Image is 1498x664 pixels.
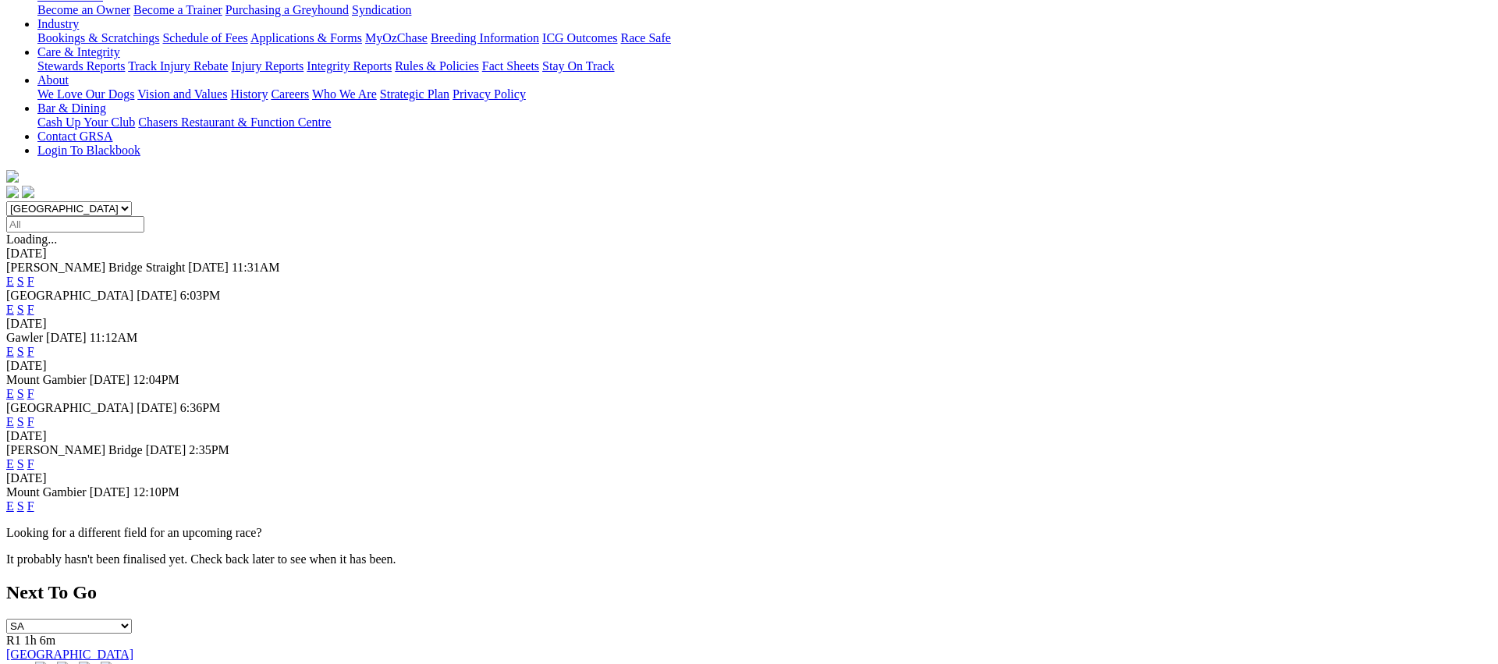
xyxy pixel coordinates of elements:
a: Cash Up Your Club [37,115,135,129]
a: E [6,457,14,470]
span: [PERSON_NAME] Bridge Straight [6,261,185,274]
a: Bar & Dining [37,101,106,115]
span: [DATE] [46,331,87,344]
a: Applications & Forms [250,31,362,44]
div: Industry [37,31,1492,45]
div: Bar & Dining [37,115,1492,130]
div: [DATE] [6,429,1492,443]
a: Stay On Track [542,59,614,73]
div: About [37,87,1492,101]
span: Loading... [6,233,57,246]
span: Mount Gambier [6,373,87,386]
span: Gawler [6,331,43,344]
a: Who We Are [312,87,377,101]
span: [DATE] [90,485,130,499]
a: Become a Trainer [133,3,222,16]
span: [DATE] [188,261,229,274]
span: Mount Gambier [6,485,87,499]
p: Looking for a different field for an upcoming race? [6,526,1492,540]
a: ICG Outcomes [542,31,617,44]
a: E [6,303,14,316]
a: Chasers Restaurant & Function Centre [138,115,331,129]
a: Bookings & Scratchings [37,31,159,44]
span: 6:03PM [180,289,221,302]
a: F [27,415,34,428]
a: Industry [37,17,79,30]
a: Track Injury Rebate [128,59,228,73]
input: Select date [6,216,144,233]
a: Syndication [352,3,411,16]
a: Vision and Values [137,87,227,101]
a: F [27,457,34,470]
span: 11:31AM [232,261,280,274]
a: Rules & Policies [395,59,479,73]
span: 2:35PM [189,443,229,456]
div: [DATE] [6,471,1492,485]
a: Schedule of Fees [162,31,247,44]
a: E [6,345,14,358]
a: S [17,345,24,358]
a: MyOzChase [365,31,428,44]
a: E [6,415,14,428]
span: [DATE] [137,401,177,414]
a: We Love Our Dogs [37,87,134,101]
span: 1h 6m [24,634,55,647]
a: F [27,345,34,358]
a: Care & Integrity [37,45,120,59]
a: S [17,387,24,400]
span: [DATE] [90,373,130,386]
a: F [27,387,34,400]
img: twitter.svg [22,186,34,198]
span: 12:04PM [133,373,179,386]
a: F [27,275,34,288]
a: E [6,499,14,513]
a: E [6,275,14,288]
a: Stewards Reports [37,59,125,73]
a: Purchasing a Greyhound [225,3,349,16]
a: S [17,499,24,513]
h2: Next To Go [6,582,1492,603]
span: [GEOGRAPHIC_DATA] [6,401,133,414]
div: [DATE] [6,359,1492,373]
div: Care & Integrity [37,59,1492,73]
div: [DATE] [6,247,1492,261]
span: 12:10PM [133,485,179,499]
a: Become an Owner [37,3,130,16]
a: Login To Blackbook [37,144,140,157]
div: [DATE] [6,317,1492,331]
a: Injury Reports [231,59,304,73]
a: Fact Sheets [482,59,539,73]
span: [GEOGRAPHIC_DATA] [6,289,133,302]
a: Strategic Plan [380,87,449,101]
a: S [17,415,24,428]
a: Integrity Reports [307,59,392,73]
span: [DATE] [146,443,186,456]
a: F [27,303,34,316]
a: E [6,387,14,400]
span: [DATE] [137,289,177,302]
a: Breeding Information [431,31,539,44]
a: Contact GRSA [37,130,112,143]
a: S [17,275,24,288]
span: R1 [6,634,21,647]
div: Get Involved [37,3,1492,17]
span: 6:36PM [180,401,221,414]
a: About [37,73,69,87]
img: facebook.svg [6,186,19,198]
a: F [27,499,34,513]
a: Careers [271,87,309,101]
span: 11:12AM [90,331,138,344]
img: logo-grsa-white.png [6,170,19,183]
a: [GEOGRAPHIC_DATA] [6,648,133,661]
span: [PERSON_NAME] Bridge [6,443,143,456]
a: S [17,303,24,316]
partial: It probably hasn't been finalised yet. Check back later to see when it has been. [6,552,396,566]
a: Privacy Policy [453,87,526,101]
a: History [230,87,268,101]
a: Race Safe [620,31,670,44]
a: S [17,457,24,470]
